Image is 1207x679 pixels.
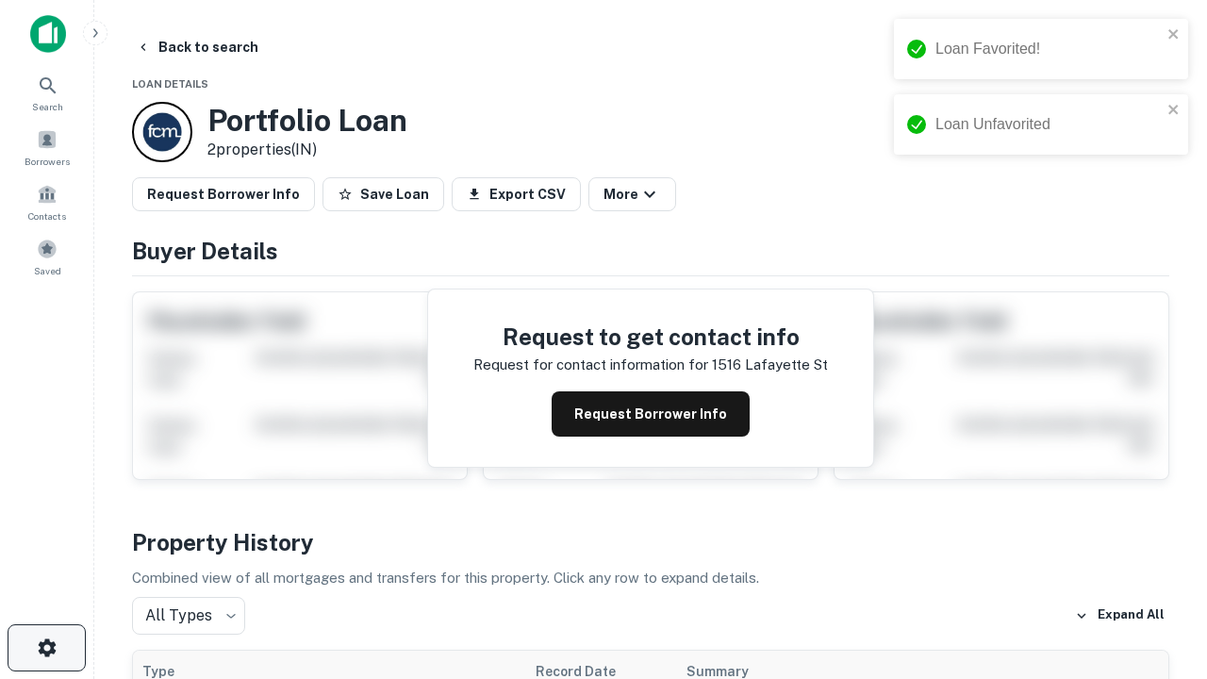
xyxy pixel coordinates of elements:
span: Borrowers [25,154,70,169]
span: Loan Details [132,78,208,90]
p: Request for contact information for [473,354,708,376]
span: Search [32,99,63,114]
h4: Buyer Details [132,234,1169,268]
button: More [588,177,676,211]
a: Saved [6,231,89,282]
div: All Types [132,597,245,635]
p: Combined view of all mortgages and transfers for this property. Click any row to expand details. [132,567,1169,589]
button: close [1167,102,1181,120]
h3: Portfolio Loan [207,103,407,139]
button: Request Borrower Info [132,177,315,211]
button: close [1167,26,1181,44]
iframe: Chat Widget [1113,528,1207,619]
h4: Request to get contact info [473,320,828,354]
a: Contacts [6,176,89,227]
button: Expand All [1070,602,1169,630]
div: Loan Favorited! [935,38,1162,60]
span: Saved [34,263,61,278]
button: Save Loan [322,177,444,211]
h4: Property History [132,525,1169,559]
a: Borrowers [6,122,89,173]
p: 1516 lafayette st [712,354,828,376]
span: Contacts [28,208,66,224]
img: capitalize-icon.png [30,15,66,53]
div: Loan Unfavorited [935,113,1162,136]
p: 2 properties (IN) [207,139,407,161]
button: Export CSV [452,177,581,211]
button: Back to search [128,30,266,64]
button: Request Borrower Info [552,391,750,437]
a: Search [6,67,89,118]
